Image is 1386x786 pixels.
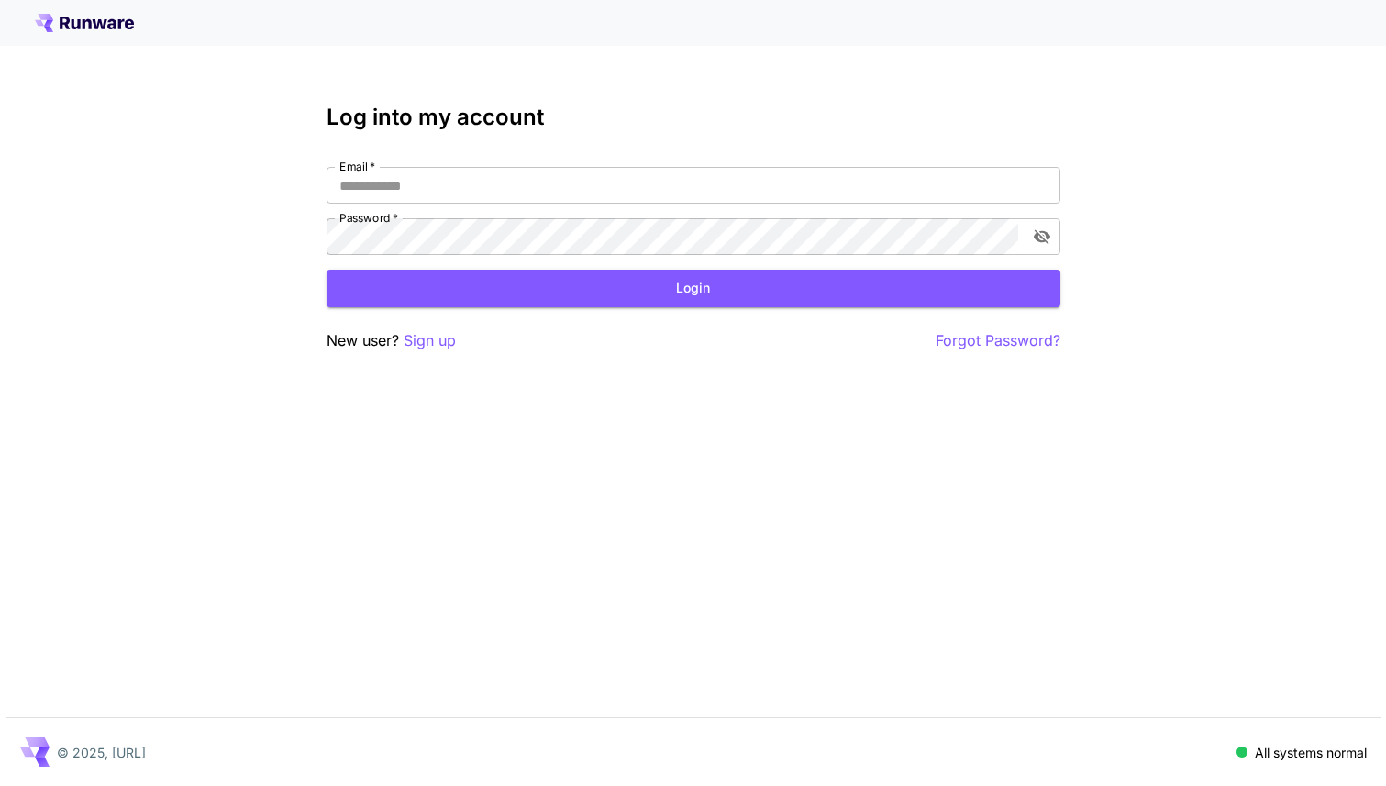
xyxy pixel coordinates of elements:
[327,329,456,352] p: New user?
[404,329,456,352] button: Sign up
[327,270,1060,307] button: Login
[57,743,146,762] p: © 2025, [URL]
[339,159,375,174] label: Email
[339,210,398,226] label: Password
[936,329,1060,352] button: Forgot Password?
[1026,220,1059,253] button: toggle password visibility
[327,105,1060,130] h3: Log into my account
[1255,743,1367,762] p: All systems normal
